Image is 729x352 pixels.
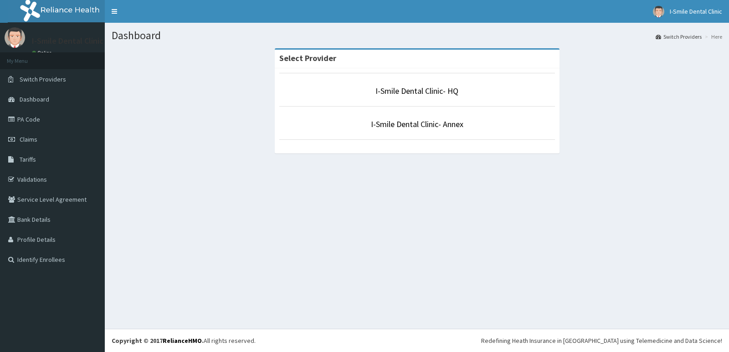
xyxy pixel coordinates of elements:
span: Tariffs [20,155,36,163]
h1: Dashboard [112,30,722,41]
span: Dashboard [20,95,49,103]
span: Switch Providers [20,75,66,83]
a: I-Smile Dental Clinic- HQ [375,86,458,96]
span: Claims [20,135,37,143]
footer: All rights reserved. [105,329,729,352]
strong: Select Provider [279,53,336,63]
li: Here [703,33,722,41]
a: I-Smile Dental Clinic- Annex [371,119,463,129]
a: Switch Providers [656,33,702,41]
img: User Image [5,27,25,48]
img: User Image [653,6,664,17]
a: Online [32,50,54,56]
a: RelianceHMO [163,337,202,345]
div: Redefining Heath Insurance in [GEOGRAPHIC_DATA] using Telemedicine and Data Science! [481,336,722,345]
span: I-Smile Dental Clinic [670,7,722,15]
strong: Copyright © 2017 . [112,337,204,345]
p: I-Smile Dental Clinic [32,37,103,45]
